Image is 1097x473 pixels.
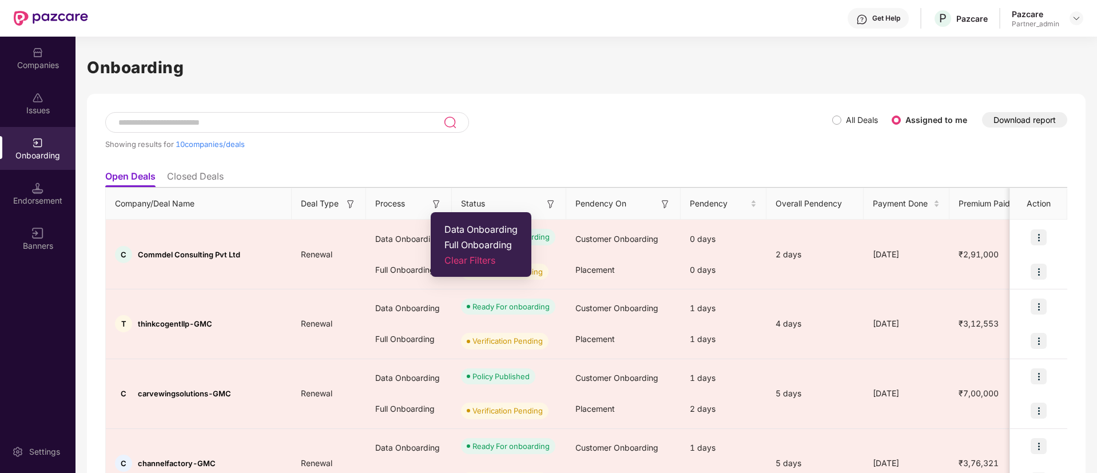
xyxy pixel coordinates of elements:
img: svg+xml;base64,PHN2ZyB3aWR0aD0iMTQuNSIgaGVpZ2h0PSIxNC41IiB2aWV3Qm94PSIwIDAgMTYgMTYiIGZpbGw9Im5vbm... [32,182,43,194]
span: Customer Onboarding [575,234,658,244]
div: Ready For onboarding [472,301,550,312]
span: Renewal [292,249,341,259]
th: Company/Deal Name [106,188,292,220]
div: 1 days [681,293,766,324]
div: Pazcare [1012,9,1059,19]
span: Placement [575,334,615,344]
li: Open Deals [105,170,156,187]
img: svg+xml;base64,PHN2ZyB3aWR0aD0iMTYiIGhlaWdodD0iMTYiIHZpZXdCb3g9IjAgMCAxNiAxNiIgZmlsbD0ibm9uZSIgeG... [431,198,442,210]
span: carvewingsolutions-GMC [138,389,231,398]
div: Data Onboarding [366,224,452,255]
label: All Deals [846,115,878,125]
img: icon [1031,229,1047,245]
img: New Pazcare Logo [14,11,88,26]
img: svg+xml;base64,PHN2ZyB3aWR0aD0iMTYiIGhlaWdodD0iMTYiIHZpZXdCb3g9IjAgMCAxNiAxNiIgZmlsbD0ibm9uZSIgeG... [659,198,671,210]
div: 0 days [681,255,766,285]
img: svg+xml;base64,PHN2ZyBpZD0iQ29tcGFuaWVzIiB4bWxucz0iaHR0cDovL3d3dy53My5vcmcvMjAwMC9zdmciIHdpZHRoPS... [32,47,43,58]
img: icon [1031,264,1047,280]
span: Pendency [690,197,748,210]
div: 1 days [681,324,766,355]
div: 5 days [766,387,864,400]
button: Download report [982,112,1067,128]
img: svg+xml;base64,PHN2ZyBpZD0iU2V0dGluZy0yMHgyMCIgeG1sbnM9Imh0dHA6Ly93d3cudzMub3JnLzIwMDAvc3ZnIiB3aW... [12,446,23,458]
span: Clear Filters [444,255,518,266]
img: svg+xml;base64,PHN2ZyBpZD0iSXNzdWVzX2Rpc2FibGVkIiB4bWxucz0iaHR0cDovL3d3dy53My5vcmcvMjAwMC9zdmciIH... [32,92,43,104]
span: Deal Type [301,197,339,210]
div: 2 days [681,393,766,424]
img: svg+xml;base64,PHN2ZyBpZD0iSGVscC0zMngzMiIgeG1sbnM9Imh0dHA6Ly93d3cudzMub3JnLzIwMDAvc3ZnIiB3aWR0aD... [856,14,868,25]
div: Partner_admin [1012,19,1059,29]
span: ₹7,00,000 [949,388,1008,398]
div: Data Onboarding [366,293,452,324]
span: Placement [575,265,615,275]
div: C [115,246,132,263]
span: thinkcogentllp-GMC [138,319,212,328]
span: Commdel Consulting Pvt Ltd [138,250,240,259]
span: Data Onboarding [444,224,518,235]
img: icon [1031,438,1047,454]
div: Get Help [872,14,900,23]
div: C [115,455,132,472]
img: icon [1031,368,1047,384]
img: svg+xml;base64,PHN2ZyB3aWR0aD0iMjAiIGhlaWdodD0iMjAiIHZpZXdCb3g9IjAgMCAyMCAyMCIgZmlsbD0ibm9uZSIgeG... [32,137,43,149]
span: Status [461,197,485,210]
div: 0 days [681,224,766,255]
th: Overall Pendency [766,188,864,220]
span: Full Onboarding [444,239,518,251]
img: svg+xml;base64,PHN2ZyB3aWR0aD0iMTYiIGhlaWdodD0iMTYiIHZpZXdCb3g9IjAgMCAxNiAxNiIgZmlsbD0ibm9uZSIgeG... [345,198,356,210]
div: Full Onboarding [366,393,452,424]
div: Verification Pending [472,405,543,416]
div: [DATE] [864,457,949,470]
img: svg+xml;base64,PHN2ZyBpZD0iRHJvcGRvd24tMzJ4MzIiIHhtbG5zPSJodHRwOi8vd3d3LnczLm9yZy8yMDAwL3N2ZyIgd2... [1072,14,1081,23]
span: Payment Done [873,197,931,210]
label: Assigned to me [905,115,967,125]
div: Policy Published [472,371,530,382]
span: ₹3,76,321 [949,458,1008,468]
img: icon [1031,299,1047,315]
span: Customer Onboarding [575,373,658,383]
div: [DATE] [864,387,949,400]
span: Customer Onboarding [575,443,658,452]
span: Process [375,197,405,210]
span: Renewal [292,388,341,398]
span: Renewal [292,319,341,328]
img: icon [1031,403,1047,419]
div: Verification Pending [472,335,543,347]
div: Pazcare [956,13,988,24]
div: [DATE] [864,317,949,330]
th: Pendency [681,188,766,220]
th: Premium Paid [949,188,1024,220]
span: Customer Onboarding [575,303,658,313]
h1: Onboarding [87,55,1086,80]
span: P [939,11,947,25]
div: 5 days [766,457,864,470]
th: Payment Done [864,188,949,220]
span: 10 companies/deals [176,140,245,149]
th: Action [1010,188,1067,220]
li: Closed Deals [167,170,224,187]
img: svg+xml;base64,PHN2ZyB3aWR0aD0iMjQiIGhlaWdodD0iMjUiIHZpZXdCb3g9IjAgMCAyNCAyNSIgZmlsbD0ibm9uZSIgeG... [443,116,456,129]
div: Settings [26,446,63,458]
span: Pendency On [575,197,626,210]
span: ₹2,91,000 [949,249,1008,259]
div: Full Onboarding [366,324,452,355]
div: 4 days [766,317,864,330]
div: 1 days [681,432,766,463]
div: Data Onboarding [366,363,452,393]
div: Data Onboarding [366,432,452,463]
span: ₹3,12,553 [949,319,1008,328]
div: Ready For onboarding [472,440,550,452]
div: C [115,385,132,402]
div: Showing results for [105,140,832,149]
img: icon [1031,333,1047,349]
img: svg+xml;base64,PHN2ZyB3aWR0aD0iMTYiIGhlaWdodD0iMTYiIHZpZXdCb3g9IjAgMCAxNiAxNiIgZmlsbD0ibm9uZSIgeG... [32,228,43,239]
span: channelfactory-GMC [138,459,216,468]
img: svg+xml;base64,PHN2ZyB3aWR0aD0iMTYiIGhlaWdodD0iMTYiIHZpZXdCb3g9IjAgMCAxNiAxNiIgZmlsbD0ibm9uZSIgeG... [545,198,557,210]
span: Placement [575,404,615,414]
div: Full Onboarding [366,255,452,285]
div: 2 days [766,248,864,261]
span: Renewal [292,458,341,468]
div: 1 days [681,363,766,393]
div: [DATE] [864,248,949,261]
div: T [115,315,132,332]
